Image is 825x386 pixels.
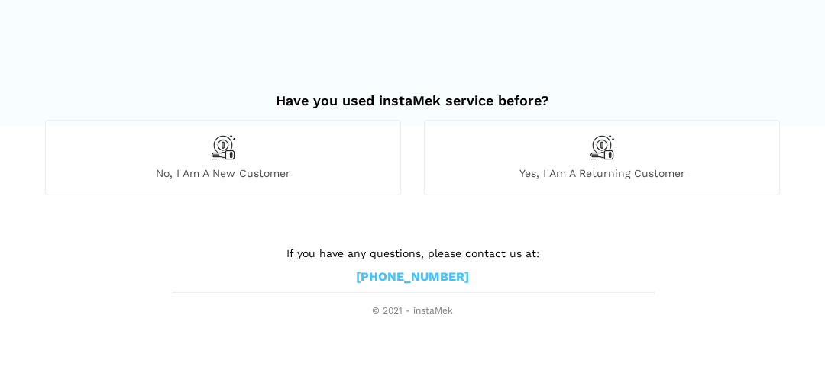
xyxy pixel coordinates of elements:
a: [PHONE_NUMBER] [356,269,469,285]
h2: Have you used instaMek service before? [45,77,780,109]
span: Yes, I am a returning customer [425,166,779,180]
p: If you have any questions, please contact us at: [172,245,653,262]
span: No, I am a new customer [46,166,400,180]
span: © 2021 - instaMek [172,305,653,317]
